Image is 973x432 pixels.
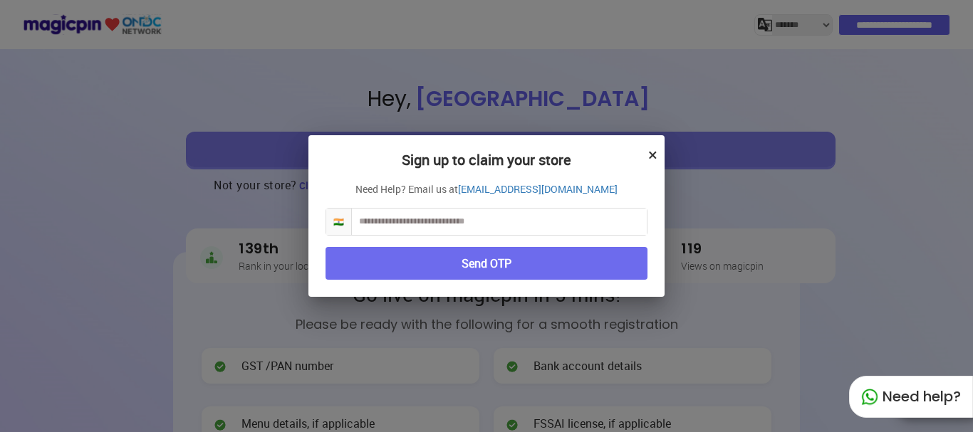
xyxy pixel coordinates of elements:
button: Send OTP [326,247,647,280]
p: Need Help? Email us at [326,182,647,196]
a: [EMAIL_ADDRESS][DOMAIN_NAME] [458,182,618,196]
img: whatapp_green.7240e66a.svg [861,389,878,406]
h2: Sign up to claim your store [326,152,647,182]
button: × [648,142,657,167]
div: Need help? [849,376,973,418]
span: 🇮🇳 [326,209,352,235]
